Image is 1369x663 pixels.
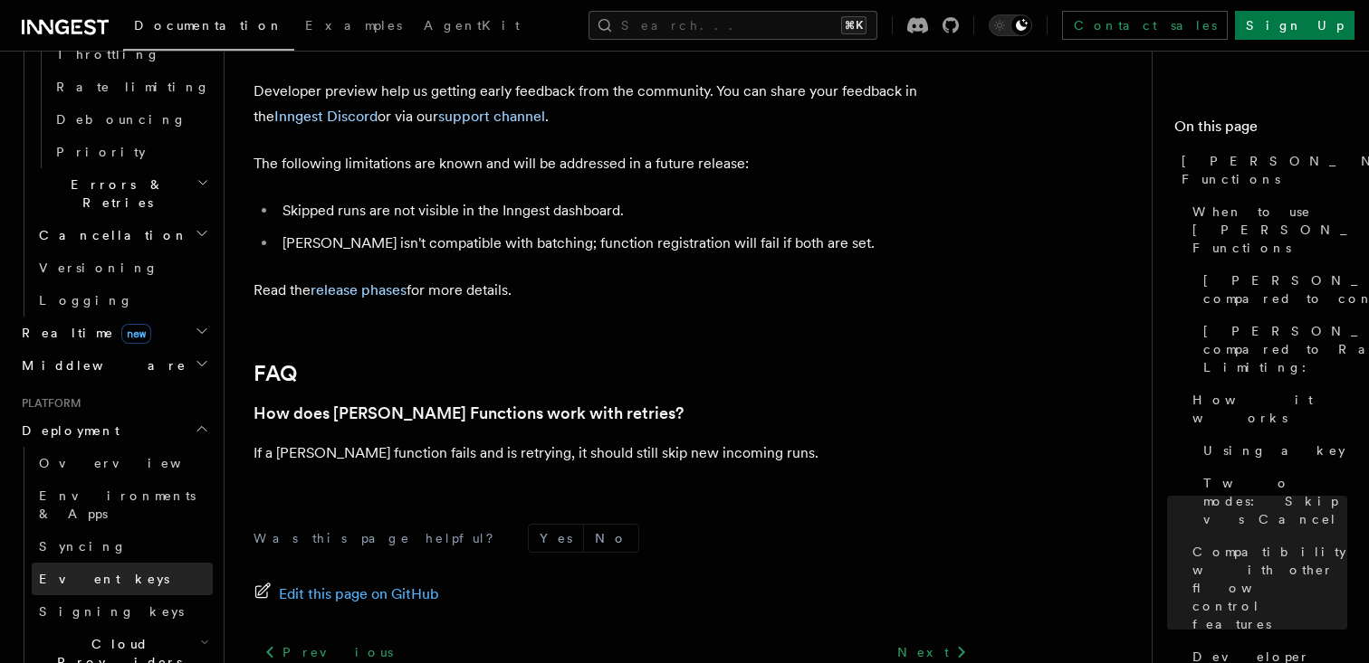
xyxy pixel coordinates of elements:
li: Skipped runs are not visible in the Inngest dashboard. [277,198,978,223]
button: Yes [529,525,583,552]
span: Compatibility with other flow control features [1192,543,1347,633]
button: Toggle dark mode [989,14,1032,36]
button: Middleware [14,349,213,382]
span: Logging [39,293,133,308]
h4: On this page [1174,116,1347,145]
span: Rate limiting [56,80,210,94]
span: How it works [1192,391,1347,427]
a: Using a key [1196,434,1347,467]
a: Priority [49,136,213,168]
p: If a [PERSON_NAME] function fails and is retrying, it should still skip new incoming runs. [254,440,978,466]
a: Signing keys [32,595,213,628]
a: FAQ [254,361,297,386]
span: Deployment [14,421,120,440]
a: Throttling [49,38,213,71]
a: Contact sales [1062,11,1228,40]
a: How does [PERSON_NAME] Functions work with retries? [254,401,684,426]
a: Two modes: Skip vs Cancel [1196,467,1347,535]
p: Developer preview help us getting early feedback from the community. You can share your feedback ... [254,79,978,129]
a: [PERSON_NAME] compared to concurrency: [1196,264,1347,315]
a: Compatibility with other flow control features [1185,535,1347,640]
span: Edit this page on GitHub [279,582,439,607]
a: When to use [PERSON_NAME] Functions [1185,195,1347,264]
span: Priority [56,145,146,159]
span: Examples [305,18,402,33]
span: Signing keys [39,604,184,619]
span: Two modes: Skip vs Cancel [1203,474,1347,528]
span: Errors & Retries [32,175,196,212]
a: release phases [311,281,407,298]
button: Cancellation [32,219,213,251]
li: [PERSON_NAME] isn't compatible with batching; function registration will fail if both are set. [277,231,978,256]
span: Middleware [14,356,187,374]
a: Syncing [32,530,213,563]
p: Was this page helpful? [254,529,506,547]
a: Logging [32,284,213,317]
span: Environments & Apps [39,488,196,521]
button: Realtimenew [14,317,213,349]
p: Read the for more details. [254,278,978,303]
a: AgentKit [413,5,531,49]
span: Debouncing [56,112,187,127]
span: Syncing [39,539,127,554]
span: Versioning [39,260,158,275]
button: Search...⌘K [589,11,877,40]
span: Cancellation [32,226,188,244]
span: Overview [39,456,225,470]
span: Event keys [39,572,169,586]
button: Errors & Retries [32,168,213,219]
span: Using a key [1203,441,1345,459]
a: Overview [32,447,213,479]
span: Platform [14,396,81,411]
a: Versioning [32,251,213,284]
span: new [121,324,151,344]
button: Deployment [14,414,213,447]
a: Debouncing [49,103,213,136]
a: Sign Up [1235,11,1355,40]
a: Edit this page on GitHub [254,582,439,607]
a: Inngest Discord [274,108,378,125]
a: Documentation [123,5,294,51]
span: Documentation [134,18,283,33]
a: [PERSON_NAME] compared to Rate Limiting: [1196,315,1347,384]
a: Environments & Apps [32,479,213,530]
a: Rate limiting [49,71,213,103]
span: Throttling [56,47,160,62]
a: Examples [294,5,413,49]
a: Event keys [32,563,213,595]
span: Realtime [14,324,151,342]
a: support channel [438,108,545,125]
button: No [584,525,638,552]
a: How it works [1185,384,1347,434]
p: The following limitations are known and will be addressed in a future release: [254,151,978,176]
span: AgentKit [424,18,520,33]
a: [PERSON_NAME] Functions [1174,145,1347,195]
kbd: ⌘K [841,16,866,34]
